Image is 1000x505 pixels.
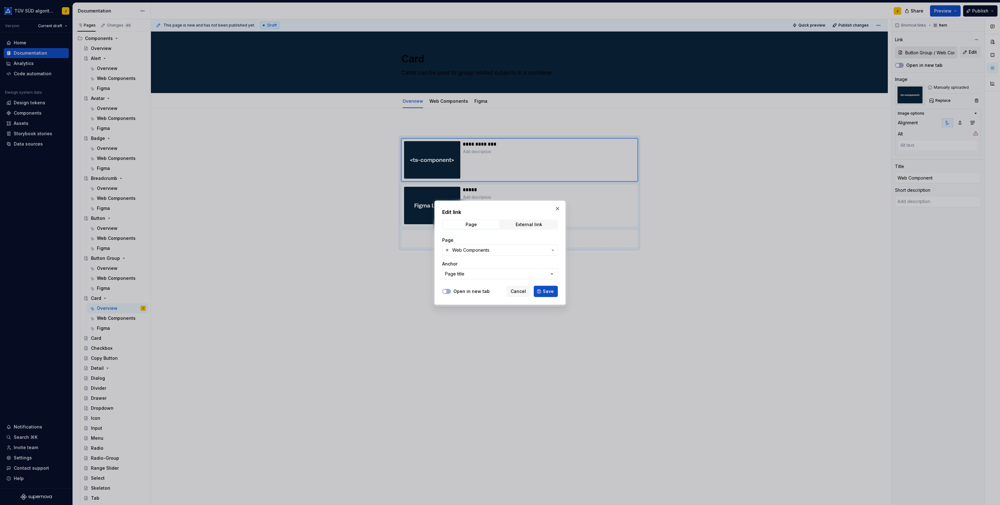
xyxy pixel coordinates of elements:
[442,208,558,216] h2: Edit link
[445,271,464,277] div: Page title
[452,247,489,253] span: Web Components
[453,288,490,295] label: Open in new tab
[507,286,530,297] button: Cancel
[466,222,477,227] div: Page
[516,222,542,227] div: External link
[511,288,526,295] span: Cancel
[442,237,453,243] label: Page
[543,288,554,295] span: Save
[442,245,558,256] button: Web Components
[442,261,457,267] label: Anchor
[442,268,558,280] button: Page title
[534,286,558,297] button: Save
